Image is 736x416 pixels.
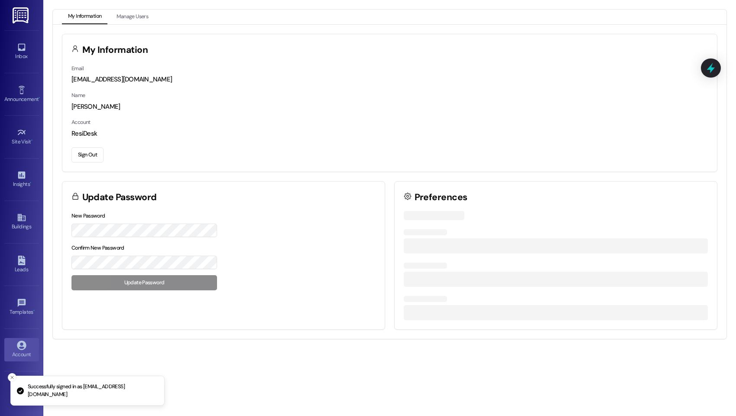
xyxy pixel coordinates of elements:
h3: Preferences [415,193,467,202]
a: Buildings [4,210,39,234]
a: Insights • [4,168,39,191]
span: • [31,137,32,143]
div: [PERSON_NAME] [71,102,708,111]
a: Inbox [4,40,39,63]
a: Support [4,380,39,404]
button: Sign Out [71,147,104,162]
a: Account [4,338,39,361]
label: Confirm New Password [71,244,124,251]
h3: My Information [82,45,148,55]
div: [EMAIL_ADDRESS][DOMAIN_NAME] [71,75,708,84]
a: Templates • [4,296,39,319]
span: • [39,95,40,101]
label: New Password [71,212,105,219]
span: • [33,308,35,314]
div: ResiDesk [71,129,708,138]
label: Name [71,92,85,99]
p: Successfully signed in as [EMAIL_ADDRESS][DOMAIN_NAME] [28,383,157,398]
label: Account [71,119,91,126]
button: Manage Users [110,10,154,24]
span: • [30,180,31,186]
label: Email [71,65,84,72]
h3: Update Password [82,193,157,202]
a: Site Visit • [4,125,39,149]
img: ResiDesk Logo [13,7,30,23]
button: My Information [62,10,107,24]
a: Leads [4,253,39,276]
button: Close toast [8,373,16,382]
